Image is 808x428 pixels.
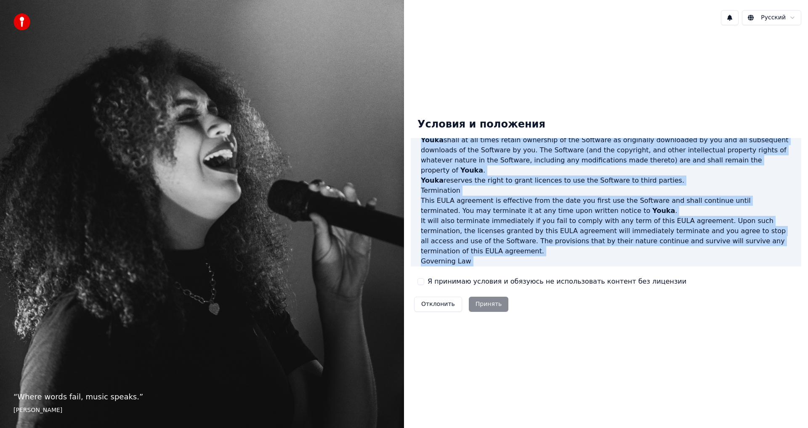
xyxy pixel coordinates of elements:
[421,186,791,196] h3: Termination
[460,166,483,174] span: Youka
[13,13,30,30] img: youka
[421,196,791,216] p: This EULA agreement is effective from the date you first use the Software and shall continue unti...
[13,406,391,415] footer: [PERSON_NAME]
[652,207,675,215] span: Youka
[13,391,391,403] p: “ Where words fail, music speaks. ”
[421,175,791,186] p: reserves the right to grant licences to use the Software to third parties.
[421,136,444,144] span: Youka
[421,266,791,287] p: This EULA agreement, and any dispute arising out of or in connection with this EULA agreement, sh...
[421,176,444,184] span: Youka
[421,256,791,266] h3: Governing Law
[411,111,552,138] div: Условия и положения
[414,297,462,312] button: Отклонить
[421,216,791,256] p: It will also terminate immediately if you fail to comply with any term of this EULA agreement. Up...
[421,135,791,175] p: shall at all times retain ownership of the Software as originally downloaded by you and all subse...
[428,276,686,287] label: Я принимаю условия и обязуюсь не использовать контент без лицензии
